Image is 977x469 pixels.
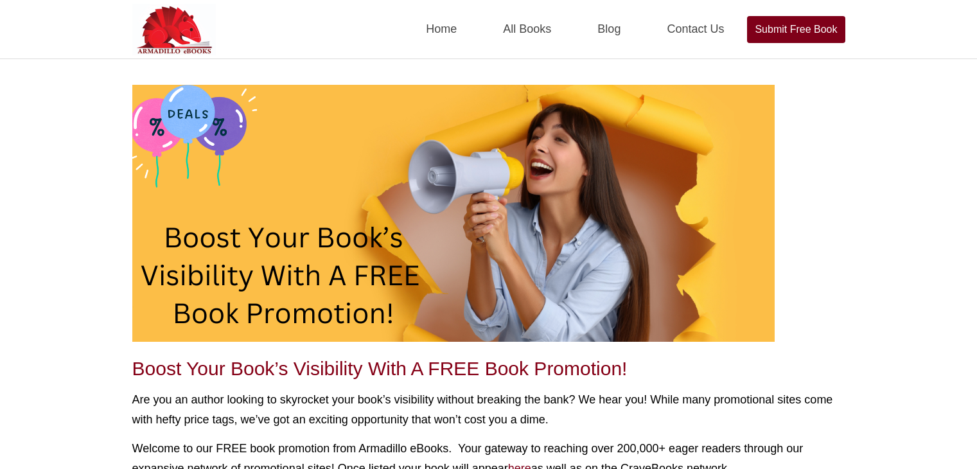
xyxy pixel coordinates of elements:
[132,4,216,55] img: Armadilloebooks
[747,16,845,43] a: Submit Free Book
[132,85,775,342] img: Boost Your Book’s Visibility With A FREE Book Promotion!
[132,358,628,379] a: Boost Your Book’s Visibility With A FREE Book Promotion!
[132,390,845,429] p: Are you an author looking to skyrocket your book’s visibility without breaking the bank? We hear ...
